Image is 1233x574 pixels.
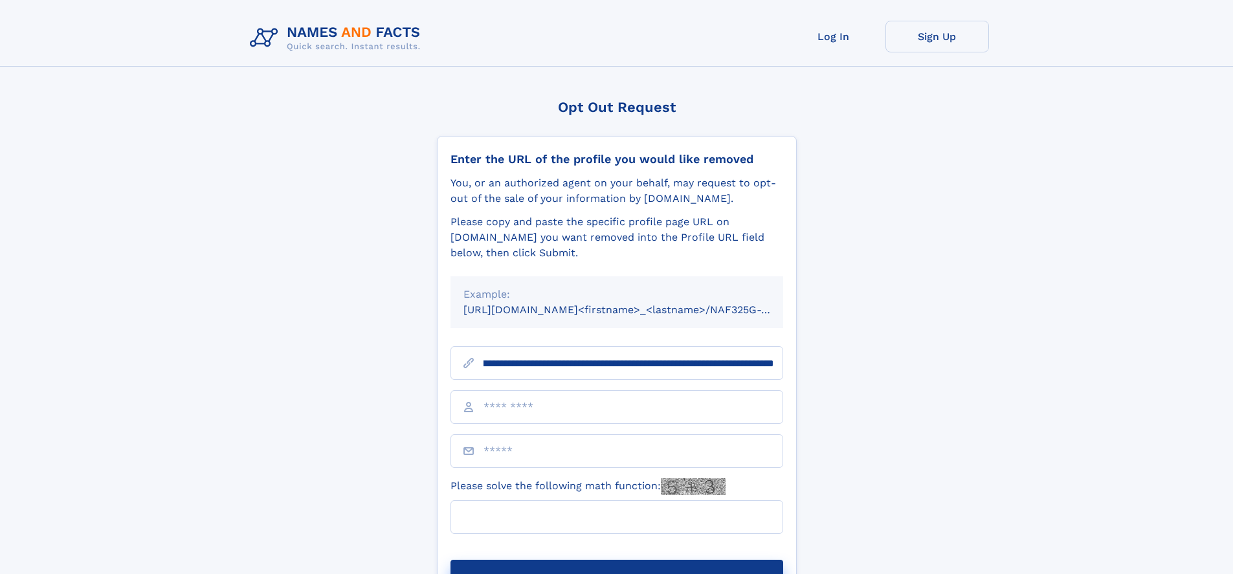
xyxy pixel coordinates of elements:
[885,21,989,52] a: Sign Up
[245,21,431,56] img: Logo Names and Facts
[437,99,797,115] div: Opt Out Request
[463,287,770,302] div: Example:
[450,152,783,166] div: Enter the URL of the profile you would like removed
[450,175,783,206] div: You, or an authorized agent on your behalf, may request to opt-out of the sale of your informatio...
[782,21,885,52] a: Log In
[450,214,783,261] div: Please copy and paste the specific profile page URL on [DOMAIN_NAME] you want removed into the Pr...
[463,304,808,316] small: [URL][DOMAIN_NAME]<firstname>_<lastname>/NAF325G-xxxxxxxx
[450,478,726,495] label: Please solve the following math function:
